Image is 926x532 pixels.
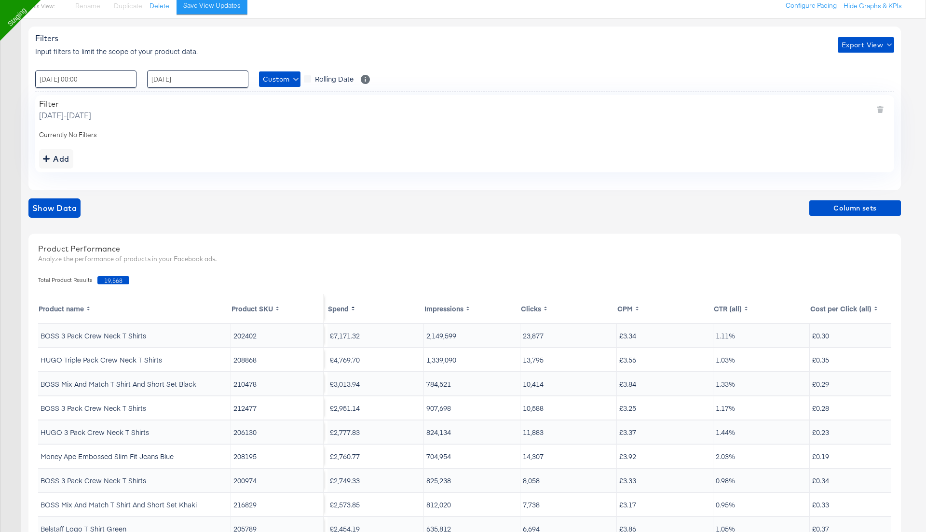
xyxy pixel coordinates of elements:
[231,294,324,323] th: Toggle SortBy
[35,46,198,56] span: Input filters to limit the scope of your product data.
[617,445,713,468] td: £3.92
[713,348,810,371] td: 1.03%
[713,372,810,395] td: 1.33%
[231,420,324,444] td: 206130
[810,445,906,468] td: £0.19
[810,493,906,516] td: £0.33
[713,324,810,347] td: 1.11%
[617,372,713,395] td: £3.84
[35,33,58,43] span: Filters
[29,2,54,10] div: This View:
[424,445,520,468] td: 704,954
[713,445,810,468] td: 2.03%
[38,420,231,444] td: HUGO 3 Pack Crew Neck T Shirts
[231,324,324,347] td: 202402
[617,493,713,516] td: £3.17
[842,39,890,51] span: Export View
[38,469,231,492] td: BOSS 3 Pack Crew Neck T Shirts
[39,110,91,121] span: [DATE] - [DATE]
[713,396,810,420] td: 1.17%
[263,73,297,85] span: Custom
[813,202,897,214] span: Column sets
[520,493,617,516] td: 7,738
[259,71,300,87] button: Custom
[810,372,906,395] td: £0.29
[424,324,520,347] td: 2,149,599
[424,294,520,323] th: Toggle SortBy
[424,469,520,492] td: 825,238
[231,469,324,492] td: 200974
[520,324,617,347] td: 23,877
[231,348,324,371] td: 208868
[327,324,424,347] td: £7,171.32
[424,372,520,395] td: 784,521
[617,469,713,492] td: £3.33
[38,243,891,254] div: Product Performance
[38,254,891,264] div: Analyze the performance of products in your Facebook ads.
[75,1,100,10] span: Rename
[617,420,713,444] td: £3.37
[38,294,231,323] th: Toggle SortBy
[327,445,424,468] td: £2,760.77
[838,37,894,53] button: Export View
[617,396,713,420] td: £3.25
[39,130,890,140] div: Currently No Filters
[713,493,810,516] td: 0.95%
[424,396,520,420] td: 907,698
[809,200,901,216] button: Column sets
[617,348,713,371] td: £3.56
[327,420,424,444] td: £2,777.83
[114,1,142,10] span: Duplicate
[38,372,231,395] td: BOSS Mix And Match T Shirt And Short Set Black
[713,469,810,492] td: 0.98%
[327,493,424,516] td: £2,573.85
[150,1,169,11] button: Delete
[231,372,324,395] td: 210478
[424,493,520,516] td: 812,020
[231,445,324,468] td: 208195
[810,396,906,420] td: £0.28
[327,348,424,371] td: £4,769.70
[43,152,69,166] div: Add
[424,348,520,371] td: 1,339,090
[32,201,77,215] span: Show Data
[38,348,231,371] td: HUGO Triple Pack Crew Neck T Shirts
[520,372,617,395] td: 10,414
[520,445,617,468] td: 14,307
[810,420,906,444] td: £0.23
[520,420,617,444] td: 11,883
[97,276,129,284] span: 19,568
[39,99,91,109] div: Filter
[38,396,231,420] td: BOSS 3 Pack Crew Neck T Shirts
[617,324,713,347] td: £3.34
[520,348,617,371] td: 13,795
[327,396,424,420] td: £2,951.14
[39,149,73,168] button: addbutton
[38,445,231,468] td: Money Ape Embossed Slim Fit Jeans Blue
[183,1,241,10] div: Save View Updates
[844,1,902,11] button: Hide Graphs & KPIs
[315,74,354,84] span: Rolling Date
[327,372,424,395] td: £3,013.94
[327,294,424,323] th: Toggle SortBy
[520,294,617,323] th: Toggle SortBy
[520,469,617,492] td: 8,058
[810,324,906,347] td: £0.30
[713,294,810,323] th: Toggle SortBy
[28,198,81,218] button: showdata
[38,324,231,347] td: BOSS 3 Pack Crew Neck T Shirts
[810,469,906,492] td: £0.34
[810,348,906,371] td: £0.35
[38,493,231,516] td: BOSS Mix And Match T Shirt And Short Set Khaki
[38,276,97,284] span: Total Product Results
[520,396,617,420] td: 10,588
[617,294,713,323] th: Toggle SortBy
[424,420,520,444] td: 824,134
[231,396,324,420] td: 212477
[231,493,324,516] td: 216829
[713,420,810,444] td: 1.44%
[810,294,906,323] th: Toggle SortBy
[327,469,424,492] td: £2,749.33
